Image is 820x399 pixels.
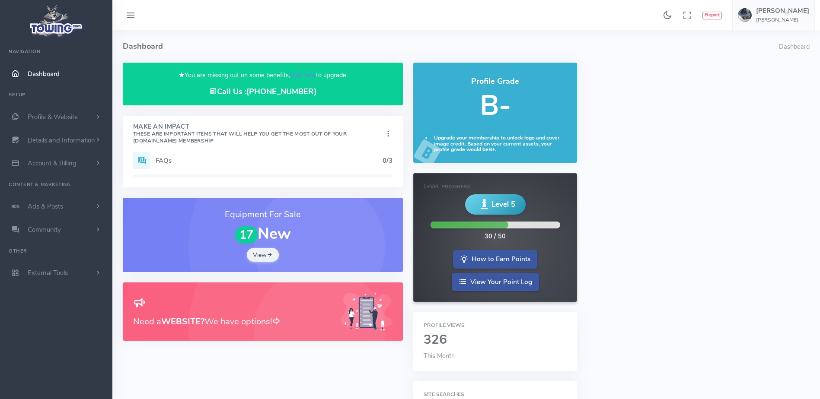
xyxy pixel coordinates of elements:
[133,123,384,144] h4: Make An Impact
[424,90,567,121] h5: B-
[133,87,392,96] h4: Call Us :
[247,248,279,262] a: View
[341,293,392,330] img: Generic placeholder image
[133,70,392,80] p: You are missing out on some benefits, to upgrade.
[424,135,567,152] h6: Upgrade your membership to unlock logo and cover image credit. Based on your current assets, your...
[424,184,566,190] h6: Level Progress
[161,316,204,327] b: WEBSITE?
[491,199,515,210] span: Level 5
[28,136,95,145] span: Details and Information
[779,42,810,52] li: Dashboard
[756,7,809,14] h5: [PERSON_NAME]
[246,86,316,97] a: [PHONE_NUMBER]
[738,8,752,22] img: user-image
[424,323,567,328] h6: Profile Views
[424,351,455,360] span: This Month
[28,269,68,277] span: External Tools
[28,202,63,211] span: Ads & Posts
[452,273,539,291] a: View Your Point Log
[28,225,61,234] span: Community
[28,70,60,78] span: Dashboard
[27,3,86,39] img: logo
[424,392,567,397] h6: Site Searches
[290,71,316,79] a: click here
[488,146,495,153] strong: B+
[133,315,330,328] h3: Need a We have options!
[756,17,809,23] h6: [PERSON_NAME]
[133,208,392,221] h3: Equipment For Sale
[133,130,347,144] small: These are important items that will help you get the most out of your [DOMAIN_NAME] Membership
[424,77,567,86] h4: Profile Grade
[28,113,78,121] span: Profile & Website
[453,250,537,269] a: How to Earn Points
[123,30,779,63] h4: Dashboard
[133,225,392,244] h1: New
[424,333,567,347] h2: 326
[156,157,383,164] h5: FAQs
[28,159,77,168] span: Account & Billing
[235,226,258,244] span: 17
[383,157,392,164] h5: 0/3
[485,232,506,241] div: 30 / 50
[702,12,722,19] button: Report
